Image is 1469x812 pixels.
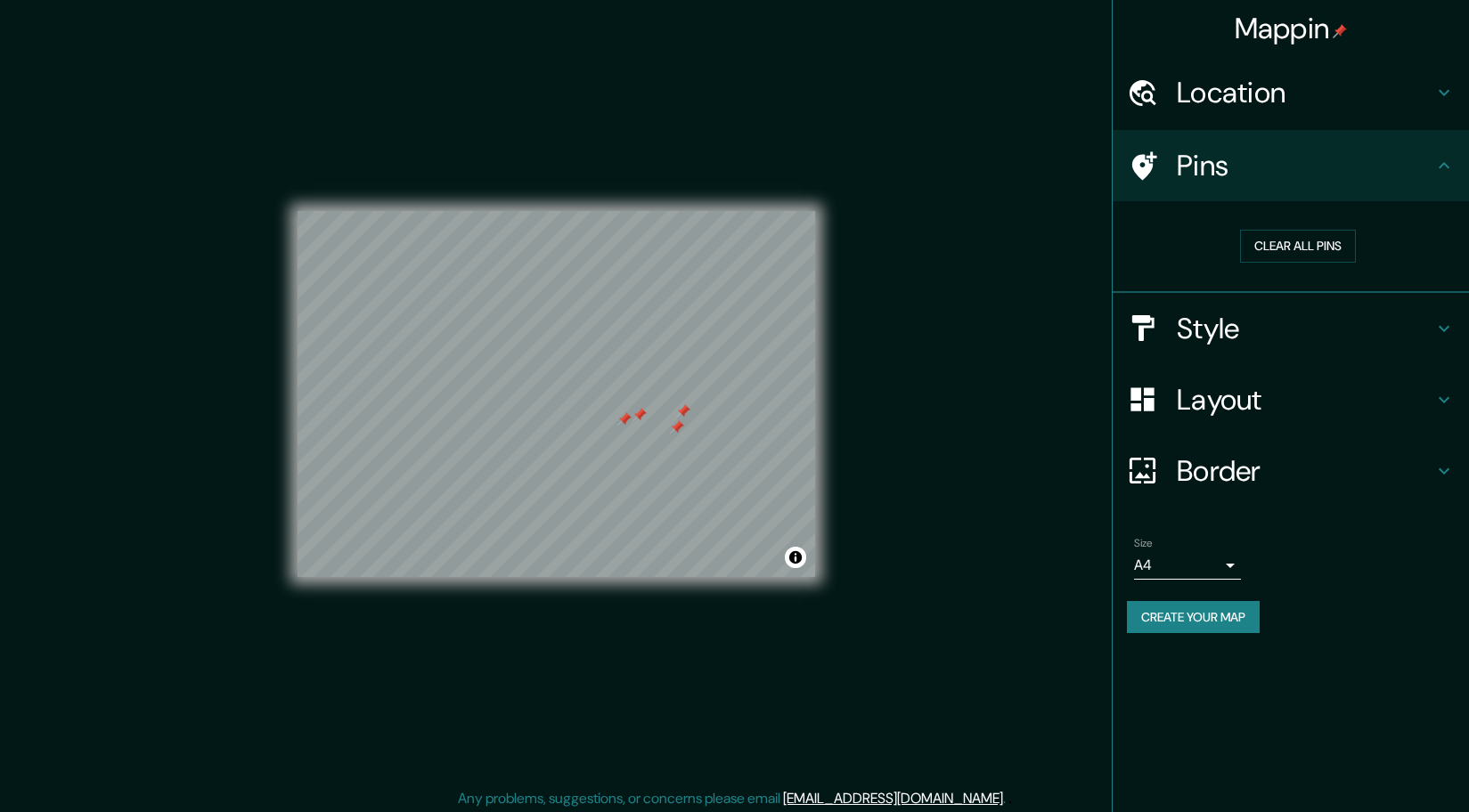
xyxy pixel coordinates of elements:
[1113,364,1469,435] div: Layout
[1008,788,1012,809] div: .
[1113,57,1469,128] div: Location
[1177,148,1433,183] h4: Pins
[1235,11,1348,46] h4: Mappin
[298,211,815,577] canvas: Map
[1177,382,1433,418] h4: Layout
[1127,601,1260,634] button: Create your map
[1177,453,1433,489] h4: Border
[1113,130,1469,201] div: Pins
[783,789,1003,808] a: [EMAIL_ADDRESS][DOMAIN_NAME]
[785,547,806,568] button: Toggle attribution
[1006,788,1008,809] div: .
[1240,230,1356,263] button: Clear all pins
[1333,24,1347,38] img: pin-icon.png
[1134,535,1153,550] label: Size
[1134,551,1241,580] div: A4
[1177,75,1433,110] h4: Location
[1310,743,1449,792] iframe: Help widget launcher
[1177,311,1433,346] h4: Style
[1113,293,1469,364] div: Style
[1113,435,1469,507] div: Border
[458,788,1006,809] p: Any problems, suggestions, or concerns please email .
